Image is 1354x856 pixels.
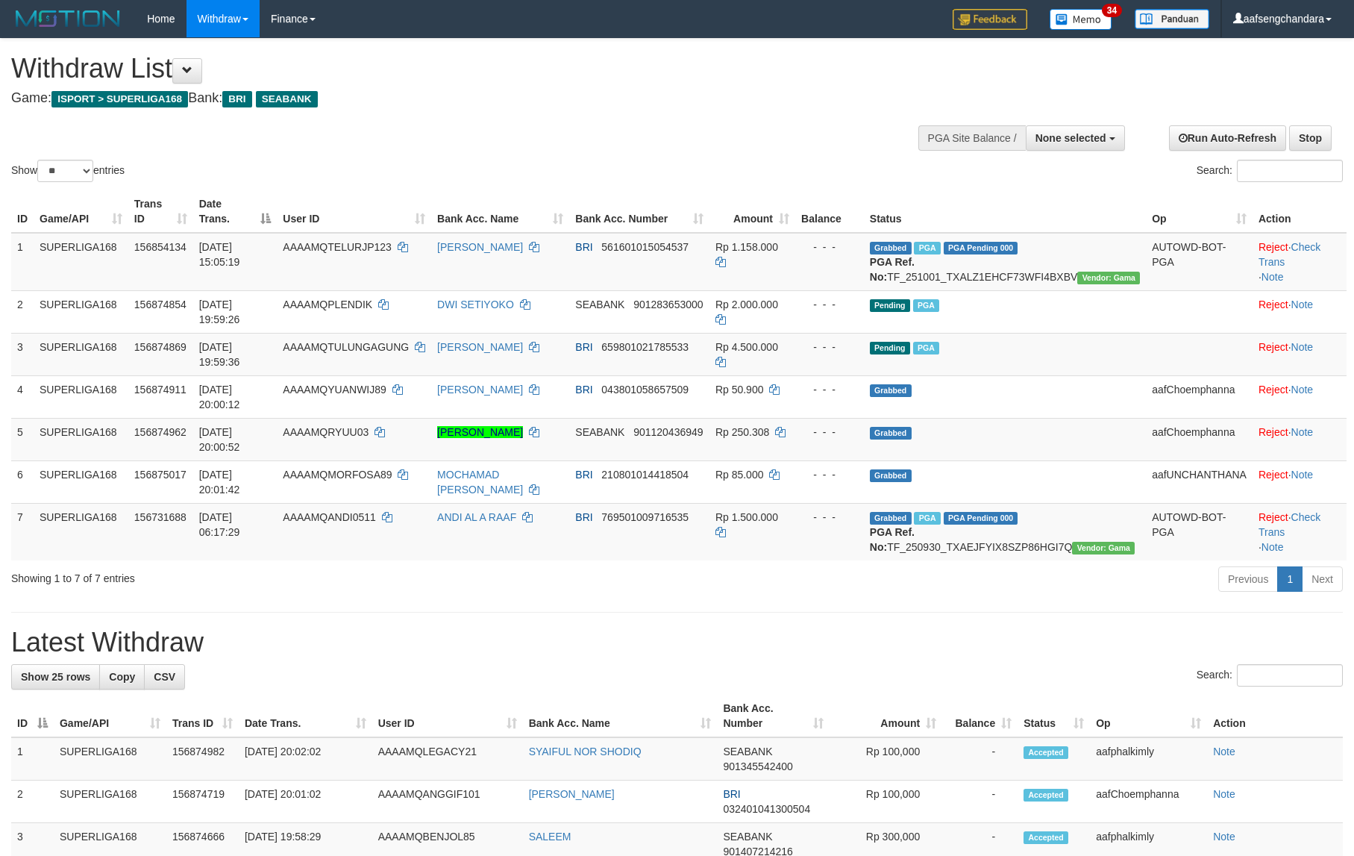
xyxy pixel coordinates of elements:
[864,503,1146,560] td: TF_250930_TXAEJFYIX8SZP86HGI7Q
[34,190,128,233] th: Game/API: activate to sort column ascending
[34,333,128,375] td: SUPERLIGA168
[1218,566,1278,592] a: Previous
[1024,789,1068,802] span: Accepted
[283,426,369,438] span: AAAAMQRYUU03
[1259,511,1320,538] a: Check Trans
[54,695,166,737] th: Game/API: activate to sort column ascending
[601,341,689,353] span: Copy 659801021785533 to clipboard
[801,340,858,354] div: - - -
[942,781,1018,823] td: -
[830,737,942,781] td: Rp 100,000
[372,737,523,781] td: AAAAMQLEGACY21
[1277,566,1303,592] a: 1
[575,511,592,523] span: BRI
[1197,160,1343,182] label: Search:
[1291,299,1314,310] a: Note
[11,190,34,233] th: ID
[715,426,769,438] span: Rp 250.308
[166,737,239,781] td: 156874982
[1090,781,1207,823] td: aafChoemphanna
[633,299,703,310] span: Copy 901283653000 to clipboard
[11,333,34,375] td: 3
[723,746,772,757] span: SEABANK
[99,664,145,690] a: Copy
[523,695,718,737] th: Bank Acc. Name: activate to sort column ascending
[723,788,740,800] span: BRI
[870,342,910,354] span: Pending
[801,382,858,397] div: - - -
[1146,375,1253,418] td: aafChoemphanna
[1253,375,1347,418] td: ·
[1213,746,1235,757] a: Note
[283,469,392,481] span: AAAAMQMORFOSA89
[109,671,135,683] span: Copy
[1213,831,1235,843] a: Note
[1169,125,1286,151] a: Run Auto-Refresh
[134,426,187,438] span: 156874962
[144,664,185,690] a: CSV
[870,384,912,397] span: Grabbed
[437,426,523,438] a: [PERSON_NAME]
[1261,541,1284,553] a: Note
[1072,542,1135,554] span: Vendor URL: https://trx31.1velocity.biz
[575,384,592,396] span: BRI
[601,241,689,253] span: Copy 561601015054537 to clipboard
[1146,460,1253,503] td: aafUNCHANTHANA
[1146,418,1253,460] td: aafChoemphanna
[1090,737,1207,781] td: aafphalkimly
[1253,503,1347,560] td: · ·
[723,803,810,815] span: Copy 032401041300504 to clipboard
[11,565,553,586] div: Showing 1 to 7 of 7 entries
[256,91,318,107] span: SEABANK
[199,341,240,368] span: [DATE] 19:59:36
[1146,233,1253,291] td: AUTOWD-BOT-PGA
[870,299,910,312] span: Pending
[801,297,858,312] div: - - -
[11,54,888,84] h1: Withdraw List
[1077,272,1140,284] span: Vendor URL: https://trx31.1velocity.biz
[715,469,764,481] span: Rp 85.000
[953,9,1027,30] img: Feedback.jpg
[199,299,240,325] span: [DATE] 19:59:26
[11,460,34,503] td: 6
[870,427,912,440] span: Grabbed
[1259,469,1288,481] a: Reject
[11,233,34,291] td: 1
[914,242,940,254] span: Marked by aafsengchandara
[437,299,514,310] a: DWI SETIYOKO
[437,384,523,396] a: [PERSON_NAME]
[437,241,523,253] a: [PERSON_NAME]
[601,511,689,523] span: Copy 769501009716535 to clipboard
[199,511,240,538] span: [DATE] 06:17:29
[372,695,523,737] th: User ID: activate to sort column ascending
[1237,160,1343,182] input: Search:
[11,628,1343,657] h1: Latest Withdraw
[134,469,187,481] span: 156875017
[11,664,100,690] a: Show 25 rows
[154,671,175,683] span: CSV
[601,469,689,481] span: Copy 210801014418504 to clipboard
[870,512,912,525] span: Grabbed
[1024,831,1068,844] span: Accepted
[723,831,772,843] span: SEABANK
[529,788,615,800] a: [PERSON_NAME]
[715,299,778,310] span: Rp 2.000.000
[283,384,386,396] span: AAAAMQYUANWIJ89
[1146,503,1253,560] td: AUTOWD-BOT-PGA
[575,341,592,353] span: BRI
[11,290,34,333] td: 2
[1253,333,1347,375] td: ·
[864,190,1146,233] th: Status
[199,469,240,496] span: [DATE] 20:01:42
[239,695,372,737] th: Date Trans.: activate to sort column ascending
[54,781,166,823] td: SUPERLIGA168
[1259,341,1288,353] a: Reject
[1259,241,1320,268] a: Check Trans
[529,831,571,843] a: SALEEM
[34,418,128,460] td: SUPERLIGA168
[277,190,431,233] th: User ID: activate to sort column ascending
[51,91,188,107] span: ISPORT > SUPERLIGA168
[864,233,1146,291] td: TF_251001_TXALZ1EHCF73WFI4BXBV
[34,460,128,503] td: SUPERLIGA168
[723,760,792,772] span: Copy 901345542400 to clipboard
